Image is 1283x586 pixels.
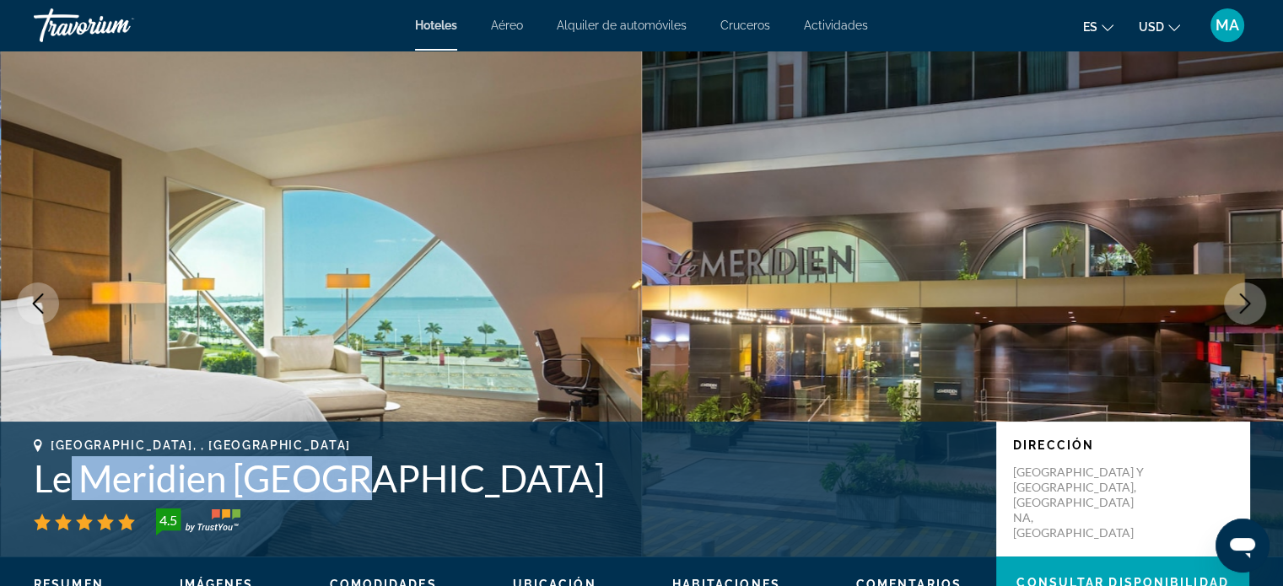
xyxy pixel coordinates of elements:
[1205,8,1249,43] button: User Menu
[1216,519,1270,573] iframe: Botón para iniciar la ventana de mensajería
[1013,465,1148,540] p: [GEOGRAPHIC_DATA] Y [GEOGRAPHIC_DATA], [GEOGRAPHIC_DATA] NA, [GEOGRAPHIC_DATA]
[151,510,185,530] div: 4.5
[34,3,202,47] a: Travorium
[51,438,351,452] span: [GEOGRAPHIC_DATA], , [GEOGRAPHIC_DATA]
[1216,17,1239,34] span: MA
[1083,14,1113,39] button: Change language
[1224,282,1266,325] button: Next image
[1013,438,1232,452] p: Dirección
[415,19,457,32] a: Hoteles
[1083,20,1097,34] span: es
[156,508,240,535] img: trustyou-badge-hor.svg
[1139,14,1180,39] button: Change currency
[491,19,523,32] a: Aéreo
[804,19,868,32] a: Actividades
[34,456,979,500] h1: Le Meridien [GEOGRAPHIC_DATA]
[1139,20,1164,34] span: USD
[720,19,770,32] a: Cruceros
[557,19,687,32] a: Alquiler de automóviles
[17,282,59,325] button: Previous image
